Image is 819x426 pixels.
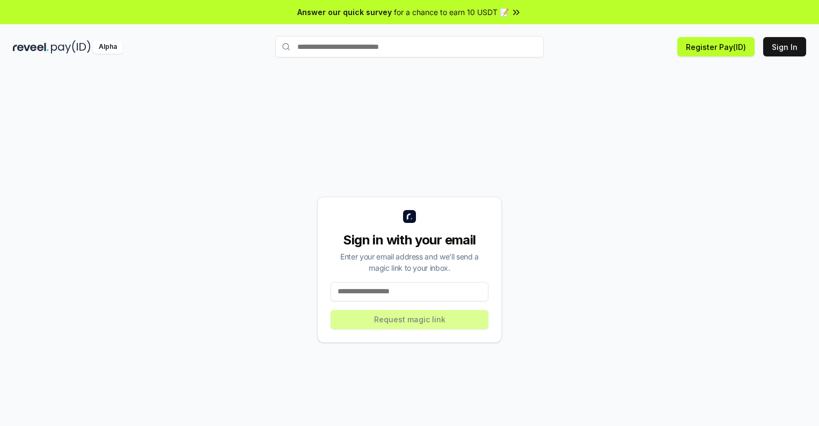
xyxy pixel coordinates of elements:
div: Enter your email address and we’ll send a magic link to your inbox. [331,251,488,273]
span: for a chance to earn 10 USDT 📝 [394,6,509,18]
button: Register Pay(ID) [677,37,755,56]
span: Answer our quick survey [297,6,392,18]
img: reveel_dark [13,40,49,54]
img: pay_id [51,40,91,54]
div: Sign in with your email [331,232,488,249]
img: logo_small [403,210,416,223]
div: Alpha [93,40,123,54]
button: Sign In [763,37,806,56]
